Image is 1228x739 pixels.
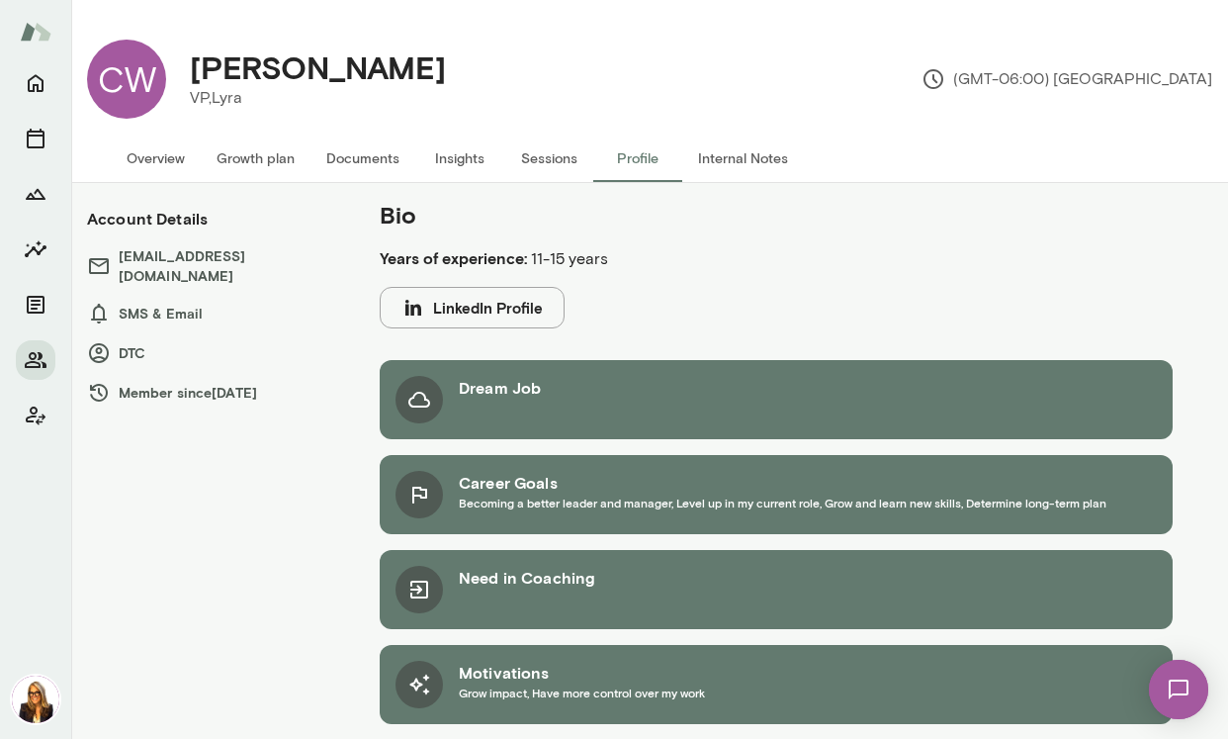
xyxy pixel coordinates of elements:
[459,661,705,685] h6: Motivations
[16,285,55,324] button: Documents
[310,135,415,182] button: Documents
[16,119,55,158] button: Sessions
[16,63,55,103] button: Home
[682,135,804,182] button: Internal Notes
[593,135,682,182] button: Profile
[111,135,201,182] button: Overview
[459,471,1106,495] h6: Career Goals
[16,396,55,435] button: Client app
[201,135,310,182] button: Growth plan
[459,685,705,700] span: Grow impact, Have more control over my work
[20,13,51,50] img: Mento
[380,199,1044,231] h5: Bio
[12,676,59,723] img: Melissa Lemberg
[504,135,593,182] button: Sessions
[190,86,446,110] p: VP, Lyra
[190,48,446,86] h4: [PERSON_NAME]
[459,495,1106,510] span: Becoming a better leader and manager, Level up in my current role, Grow and learn new skills, Det...
[87,302,340,325] h6: SMS & Email
[16,174,55,214] button: Growth Plan
[87,207,208,231] h6: Account Details
[380,246,1044,271] p: 11-15 years
[459,376,541,400] h6: Dream Job
[380,248,527,267] b: Years of experience:
[16,340,55,380] button: Members
[459,566,595,590] h6: Need in Coaching
[87,381,340,405] h6: Member since [DATE]
[921,67,1212,91] p: (GMT-06:00) [GEOGRAPHIC_DATA]
[87,40,166,119] div: CW
[380,287,565,328] button: LinkedIn Profile
[16,230,55,269] button: Insights
[415,135,504,182] button: Insights
[87,246,340,286] h6: [EMAIL_ADDRESS][DOMAIN_NAME]
[87,341,340,365] h6: DTC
